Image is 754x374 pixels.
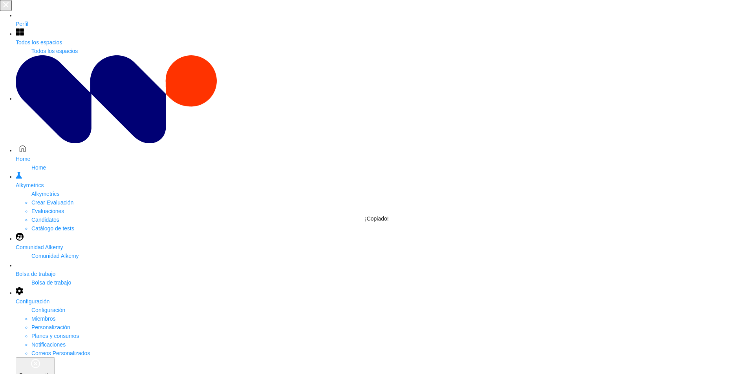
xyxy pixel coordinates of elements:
[31,316,55,322] a: Miembros
[31,217,59,223] a: Candidatos
[16,55,217,143] img: https://assets.alkemy.org/workspaces/1394/c9baeb50-dbbd-46c2-a7b2-c74a16be862c.png
[365,214,389,223] div: ¡Copiado!
[31,307,65,313] span: Configuración
[31,279,71,286] span: Bolsa de trabajo
[31,199,73,206] a: Crear Evaluación
[31,48,78,54] span: Todos los espacios
[16,182,44,188] span: Alkymetrics
[31,350,90,356] a: Correos Personalizados
[31,253,79,259] span: Comunidad Alkemy
[613,283,754,374] iframe: Chat Widget
[31,333,79,339] a: Planes y consumos
[16,271,55,277] span: Bolsa de trabajo
[16,21,28,27] span: Perfil
[16,156,30,162] span: Home
[16,11,754,28] a: Perfil
[31,191,60,197] span: Alkymetrics
[16,298,49,305] span: Configuración
[31,341,66,348] a: Notificaciones
[16,244,63,250] span: Comunidad Alkemy
[613,283,754,374] div: Widget de chat
[16,39,62,46] span: Todos los espacios
[31,208,64,214] a: Evaluaciones
[31,225,74,232] a: Catálogo de tests
[31,164,46,171] span: Home
[31,324,70,330] a: Personalización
